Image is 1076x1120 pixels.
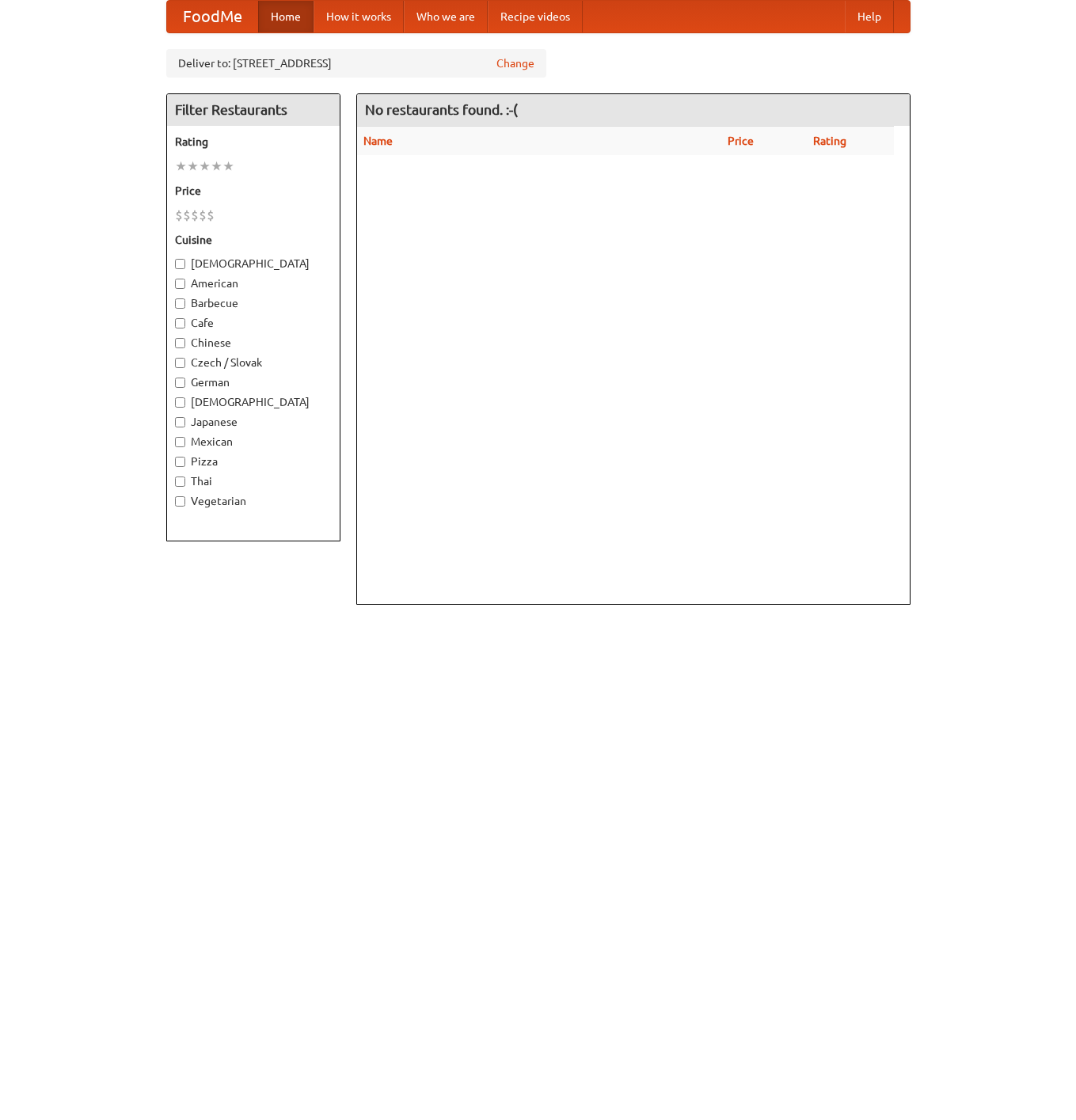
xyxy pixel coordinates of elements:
[845,1,894,32] a: Help
[175,493,332,509] label: Vegetarian
[175,158,187,175] li: ★
[222,158,234,175] li: ★
[496,55,534,71] a: Change
[199,207,207,224] li: $
[175,298,185,309] input: Barbecue
[175,335,332,351] label: Chinese
[314,1,404,32] a: How it works
[175,457,185,467] input: Pizza
[191,207,199,224] li: $
[187,158,199,175] li: ★
[175,355,332,370] label: Czech / Slovak
[728,135,754,147] a: Price
[167,1,258,32] a: FoodMe
[175,496,185,507] input: Vegetarian
[175,374,332,390] label: German
[404,1,488,32] a: Who we are
[175,378,185,388] input: German
[175,414,332,430] label: Japanese
[175,259,185,269] input: [DEMOGRAPHIC_DATA]
[175,417,185,427] input: Japanese
[175,358,185,368] input: Czech / Slovak
[175,397,185,408] input: [DEMOGRAPHIC_DATA]
[175,315,332,331] label: Cafe
[175,476,185,487] input: Thai
[175,275,332,291] label: American
[175,338,185,348] input: Chinese
[363,135,393,147] a: Name
[211,158,222,175] li: ★
[207,207,215,224] li: $
[175,454,332,469] label: Pizza
[175,279,185,289] input: American
[488,1,583,32] a: Recipe videos
[199,158,211,175] li: ★
[167,94,340,126] h4: Filter Restaurants
[175,295,332,311] label: Barbecue
[175,394,332,410] label: [DEMOGRAPHIC_DATA]
[175,318,185,328] input: Cafe
[175,232,332,248] h5: Cuisine
[175,207,183,224] li: $
[175,434,332,450] label: Mexican
[365,102,518,117] ng-pluralize: No restaurants found. :-(
[175,134,332,150] h5: Rating
[258,1,314,32] a: Home
[175,437,185,447] input: Mexican
[175,256,332,271] label: [DEMOGRAPHIC_DATA]
[166,49,546,78] div: Deliver to: [STREET_ADDRESS]
[183,207,191,224] li: $
[175,473,332,489] label: Thai
[813,135,846,147] a: Rating
[175,183,332,199] h5: Price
